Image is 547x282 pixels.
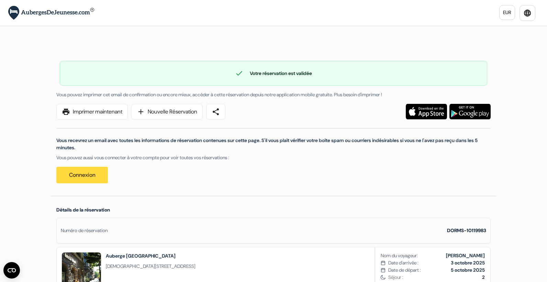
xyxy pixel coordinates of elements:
[235,69,243,77] span: check
[449,104,491,119] img: Téléchargez l'application gratuite
[137,108,145,116] span: add
[451,267,485,273] b: 5 octobre 2025
[406,104,447,119] img: Téléchargez l'application gratuite
[212,108,220,116] span: share
[56,207,110,213] span: Détails de la réservation
[388,267,421,274] span: Date de départ :
[56,104,128,120] a: printImprimer maintenant
[520,5,535,21] a: language
[131,104,203,120] a: addNouvelle Réservation
[523,9,532,17] i: language
[56,167,108,183] a: Connexion
[446,252,485,259] b: [PERSON_NAME]
[388,274,485,281] span: Séjour :
[56,91,382,98] span: Vous pouvez imprimer cet email de confirmation ou encore mieux, accéder à cette réservation depui...
[61,227,108,234] div: Numéro de réservation
[106,263,196,270] span: [DEMOGRAPHIC_DATA][STREET_ADDRESS]
[451,260,485,266] b: 3 octobre 2025
[482,274,485,280] b: 2
[447,227,486,234] strong: DORMS-10119983
[388,259,418,267] span: Date d'arrivée :
[60,69,487,77] div: Votre réservation est validée
[106,252,196,259] h2: Auberge [GEOGRAPHIC_DATA]
[206,104,225,120] a: share
[56,154,491,161] p: Vous pouvez aussi vous connecter à votre compte pour voir toutes vos réservations :
[56,137,491,151] p: Vous recevrez un email avec toutes les informations de réservation contenues sur cette page. S'il...
[381,252,418,259] span: Nom du voyageur:
[3,262,20,279] button: Ouvrir le widget CMP
[499,5,515,20] a: EUR
[8,6,94,20] img: AubergesDeJeunesse.com
[62,108,70,116] span: print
